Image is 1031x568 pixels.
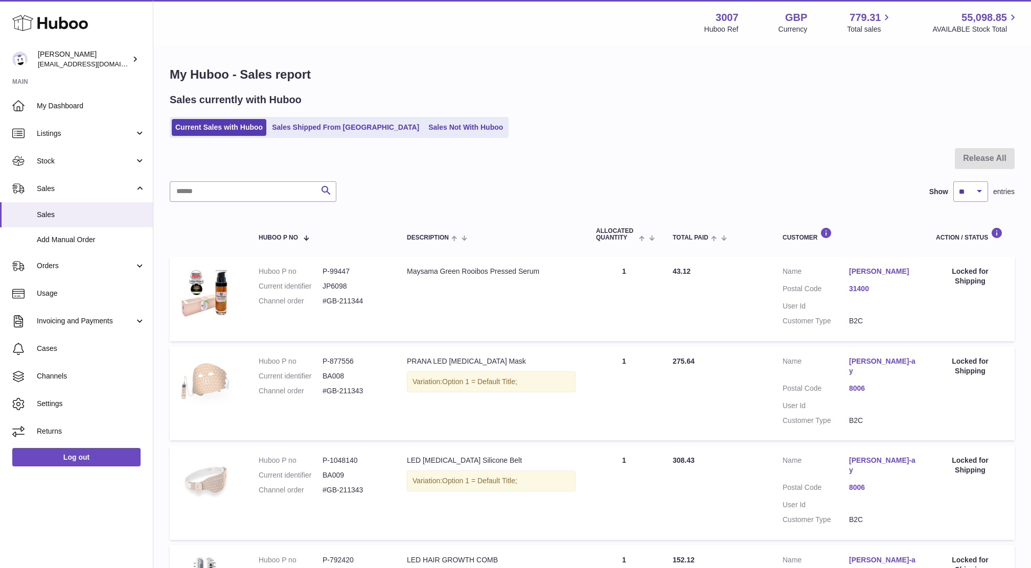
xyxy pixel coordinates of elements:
[323,555,386,565] dd: P-792420
[783,384,849,396] dt: Postal Code
[936,357,1004,376] div: Locked for Shipping
[259,357,323,366] dt: Huboo P no
[172,119,266,136] a: Current Sales with Huboo
[673,357,695,365] span: 275.64
[407,371,576,392] div: Variation:
[849,416,915,425] dd: B2C
[37,156,134,166] span: Stock
[407,470,576,491] div: Variation:
[38,60,150,68] span: [EMAIL_ADDRESS][DOMAIN_NAME]
[442,377,517,386] span: Option 1 = Default Title;
[12,448,141,466] a: Log out
[847,11,892,34] a: 779.31 Total sales
[407,456,576,465] div: LED [MEDICAL_DATA] Silicone Belt
[323,281,386,291] dd: JP6098
[929,187,948,197] label: Show
[673,234,708,241] span: Total paid
[323,357,386,366] dd: P-877556
[259,386,323,396] dt: Channel order
[849,316,915,326] dd: B2C
[259,470,323,480] dt: Current identifier
[932,25,1019,34] span: AVAILABLE Stock Total
[783,227,915,241] div: Customer
[12,52,28,67] img: bevmay@maysama.com
[37,210,145,220] span: Sales
[259,296,323,306] dt: Channel order
[783,416,849,425] dt: Customer Type
[170,93,302,107] h2: Sales currently with Huboo
[442,477,517,485] span: Option 1 = Default Title;
[783,267,849,279] dt: Name
[323,386,386,396] dd: #GB-211343
[778,25,808,34] div: Currency
[425,119,507,136] a: Sales Not With Huboo
[323,296,386,306] dd: #GB-211344
[407,555,576,565] div: LED HAIR GROWTH COMB
[936,227,1004,241] div: Action / Status
[673,456,695,464] span: 308.43
[180,267,231,318] img: 30071627552388.png
[170,66,1015,83] h1: My Huboo - Sales report
[180,357,231,408] img: 30071704385433.jpg
[961,11,1007,25] span: 55,098.85
[259,555,323,565] dt: Huboo P no
[783,483,849,495] dt: Postal Code
[783,401,849,411] dt: User Id
[849,357,915,376] a: [PERSON_NAME]-ay
[323,470,386,480] dd: BA009
[37,371,145,381] span: Channels
[37,235,145,245] span: Add Manual Order
[783,500,849,510] dt: User Id
[993,187,1015,197] span: entries
[849,267,915,276] a: [PERSON_NAME]
[323,371,386,381] dd: BA008
[586,445,662,539] td: 1
[673,556,695,564] span: 152.12
[936,267,1004,286] div: Locked for Shipping
[849,384,915,393] a: 8006
[37,184,134,194] span: Sales
[37,289,145,298] span: Usage
[586,256,662,341] td: 1
[37,344,145,353] span: Cases
[783,301,849,311] dt: User Id
[783,515,849,525] dt: Customer Type
[849,483,915,492] a: 8006
[783,284,849,296] dt: Postal Code
[323,267,386,276] dd: P-99447
[323,485,386,495] dd: #GB-211343
[847,25,892,34] span: Total sales
[259,456,323,465] dt: Huboo P no
[37,427,145,436] span: Returns
[259,371,323,381] dt: Current identifier
[783,456,849,478] dt: Name
[936,456,1004,475] div: Locked for Shipping
[268,119,423,136] a: Sales Shipped From [GEOGRAPHIC_DATA]
[323,456,386,465] dd: P-1048140
[673,267,691,275] span: 43.12
[932,11,1019,34] a: 55,098.85 AVAILABLE Stock Total
[849,284,915,294] a: 31400
[783,357,849,378] dt: Name
[37,129,134,138] span: Listings
[785,11,807,25] strong: GBP
[586,346,662,440] td: 1
[407,267,576,276] div: Maysama Green Rooibos Pressed Serum
[849,515,915,525] dd: B2C
[259,234,298,241] span: Huboo P no
[259,485,323,495] dt: Channel order
[783,316,849,326] dt: Customer Type
[37,261,134,271] span: Orders
[850,11,881,25] span: 779.31
[37,101,145,111] span: My Dashboard
[37,399,145,409] span: Settings
[407,234,449,241] span: Description
[259,281,323,291] dt: Current identifier
[716,11,739,25] strong: 3007
[259,267,323,276] dt: Huboo P no
[704,25,739,34] div: Huboo Ref
[407,357,576,366] div: PRANA LED [MEDICAL_DATA] Mask
[37,316,134,326] span: Invoicing and Payments
[849,456,915,475] a: [PERSON_NAME]-ay
[38,50,130,69] div: [PERSON_NAME]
